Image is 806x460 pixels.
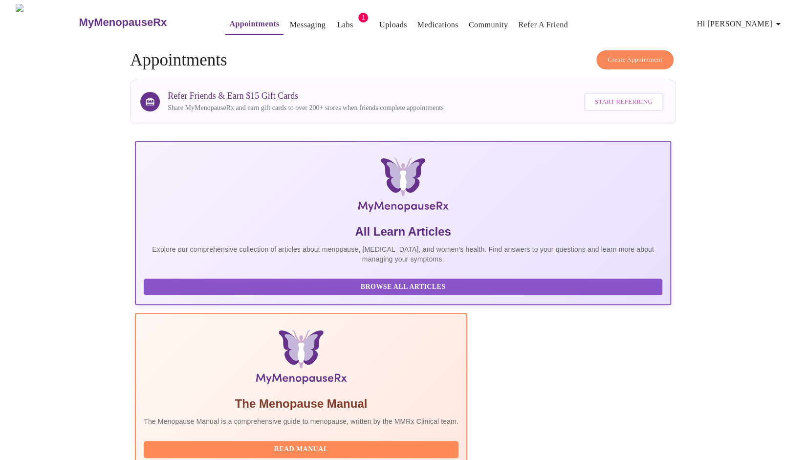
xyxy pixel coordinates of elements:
h3: Refer Friends & Earn $15 Gift Cards [168,91,443,101]
p: The Menopause Manual is a comprehensive guide to menopause, written by the MMRx Clinical team. [144,416,458,426]
p: Share MyMenopauseRx and earn gift cards to over 200+ stores when friends complete appointments [168,103,443,113]
span: Start Referring [595,96,653,108]
a: MyMenopauseRx [78,5,206,40]
a: Medications [417,18,458,32]
span: Hi [PERSON_NAME] [697,17,784,31]
span: Browse All Articles [153,281,653,293]
p: Explore our comprehensive collection of articles about menopause, [MEDICAL_DATA], and women's hea... [144,244,662,264]
button: Hi [PERSON_NAME] [693,14,788,34]
img: MyMenopauseRx Logo [224,157,582,216]
button: Browse All Articles [144,279,662,296]
a: Start Referring [582,88,666,116]
button: Read Manual [144,441,458,458]
button: Messaging [286,15,329,35]
a: Appointments [229,17,279,31]
span: Read Manual [153,443,449,456]
span: Create Appointment [608,54,662,66]
img: Menopause Manual [194,329,408,388]
span: 1 [358,13,368,22]
button: Uploads [375,15,411,35]
a: Community [469,18,508,32]
h3: MyMenopauseRx [79,16,167,29]
a: Labs [337,18,353,32]
button: Medications [414,15,462,35]
button: Start Referring [584,93,663,111]
h4: Appointments [130,50,676,70]
a: Browse All Articles [144,282,665,290]
button: Labs [329,15,361,35]
a: Uploads [379,18,407,32]
h5: The Menopause Manual [144,396,458,412]
a: Messaging [290,18,326,32]
a: Read Manual [144,444,461,453]
button: Refer a Friend [514,15,572,35]
h5: All Learn Articles [144,224,662,240]
button: Create Appointment [596,50,674,69]
img: MyMenopauseRx Logo [16,4,78,41]
button: Community [465,15,512,35]
a: Refer a Friend [518,18,568,32]
button: Appointments [225,14,283,35]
